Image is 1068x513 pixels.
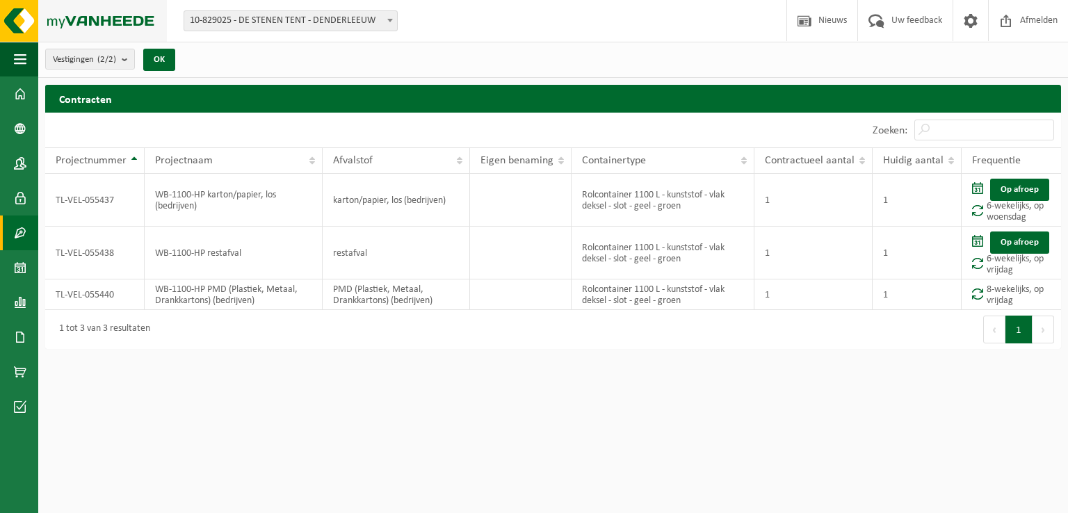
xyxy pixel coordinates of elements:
count: (2/2) [97,55,116,64]
div: 1 tot 3 van 3 resultaten [52,317,150,342]
td: 1 [754,227,873,279]
button: 1 [1005,316,1033,343]
td: Rolcontainer 1100 L - kunststof - vlak deksel - slot - geel - groen [572,279,754,310]
td: 6-wekelijks, op vrijdag [962,227,1061,279]
h2: Contracten [45,85,1061,112]
td: 8-wekelijks, op vrijdag [962,279,1061,310]
a: Op afroep [990,179,1049,201]
a: Op afroep [990,231,1049,254]
td: 1 [754,279,873,310]
td: 1 [754,174,873,227]
td: 1 [873,279,962,310]
td: Rolcontainer 1100 L - kunststof - vlak deksel - slot - geel - groen [572,174,754,227]
td: WB-1100-HP karton/papier, los (bedrijven) [145,174,323,227]
button: Next [1033,316,1054,343]
td: Rolcontainer 1100 L - kunststof - vlak deksel - slot - geel - groen [572,227,754,279]
td: karton/papier, los (bedrijven) [323,174,470,227]
span: Eigen benaming [480,155,553,166]
span: 10-829025 - DE STENEN TENT - DENDERLEEUW [184,11,397,31]
span: Frequentie [972,155,1021,166]
td: restafval [323,227,470,279]
label: Zoeken: [873,125,907,136]
span: Afvalstof [333,155,373,166]
span: Projectnaam [155,155,213,166]
span: 10-829025 - DE STENEN TENT - DENDERLEEUW [184,10,398,31]
td: TL-VEL-055437 [45,174,145,227]
span: Vestigingen [53,49,116,70]
td: 6-wekelijks, op woensdag [962,174,1061,227]
td: 1 [873,227,962,279]
span: Containertype [582,155,646,166]
td: WB-1100-HP restafval [145,227,323,279]
td: PMD (Plastiek, Metaal, Drankkartons) (bedrijven) [323,279,470,310]
span: Huidig aantal [883,155,944,166]
td: TL-VEL-055440 [45,279,145,310]
button: Previous [983,316,1005,343]
button: Vestigingen(2/2) [45,49,135,70]
span: Projectnummer [56,155,127,166]
td: 1 [873,174,962,227]
button: OK [143,49,175,71]
td: TL-VEL-055438 [45,227,145,279]
span: Contractueel aantal [765,155,855,166]
td: WB-1100-HP PMD (Plastiek, Metaal, Drankkartons) (bedrijven) [145,279,323,310]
